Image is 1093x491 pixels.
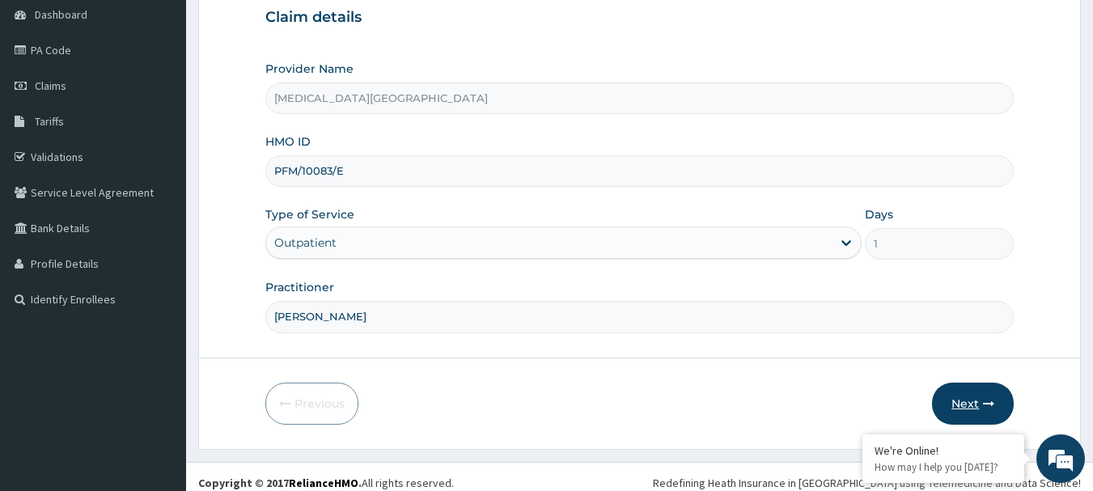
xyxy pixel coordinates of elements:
input: Enter HMO ID [265,155,1015,187]
span: Dashboard [35,7,87,22]
button: Next [932,383,1014,425]
div: Outpatient [274,235,337,251]
label: Practitioner [265,279,334,295]
div: Redefining Heath Insurance in [GEOGRAPHIC_DATA] using Telemedicine and Data Science! [653,475,1081,491]
button: Previous [265,383,358,425]
span: Claims [35,78,66,93]
label: Days [865,206,893,222]
span: Tariffs [35,114,64,129]
label: Type of Service [265,206,354,222]
textarea: Type your message and hit 'Enter' [8,323,308,379]
a: RelianceHMO [289,476,358,490]
h3: Claim details [265,9,1015,27]
input: Enter Name [265,301,1015,332]
strong: Copyright © 2017 . [198,476,362,490]
p: How may I help you today? [875,460,1012,474]
div: We're Online! [875,443,1012,458]
label: HMO ID [265,133,311,150]
div: Chat with us now [84,91,272,112]
img: d_794563401_company_1708531726252_794563401 [30,81,66,121]
span: We're online! [94,144,223,307]
label: Provider Name [265,61,354,77]
div: Minimize live chat window [265,8,304,47]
